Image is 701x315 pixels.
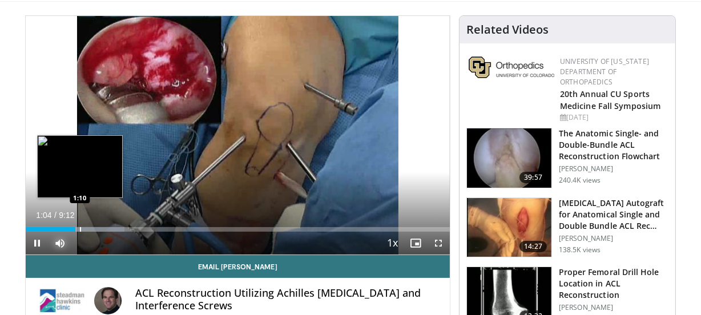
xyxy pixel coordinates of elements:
img: Avatar [94,287,122,314]
button: Playback Rate [381,232,404,255]
h3: [MEDICAL_DATA] Autograft for Anatomical Single and Double Bundle ACL Rec… [559,197,668,232]
p: [PERSON_NAME] [559,303,668,312]
button: Fullscreen [427,232,450,255]
a: Email [PERSON_NAME] [26,255,450,278]
h4: ACL Reconstruction Utilizing Achilles [MEDICAL_DATA] and Interference Screws [135,287,441,312]
img: image.jpeg [37,135,123,198]
span: 9:12 [59,211,74,220]
p: 138.5K views [559,245,601,255]
button: Mute [49,232,71,255]
p: [PERSON_NAME] [559,164,668,173]
span: 1:04 [36,211,51,220]
h3: Proper Femoral Drill Hole Location in ACL Reconstruction [559,266,668,301]
span: 39:57 [519,172,547,183]
button: Pause [26,232,49,255]
h3: The Anatomic Single- and Double-Bundle ACL Reconstruction Flowchart [559,128,668,162]
button: Enable picture-in-picture mode [404,232,427,255]
img: Steadman Hawkins Clinic [35,287,90,314]
span: / [54,211,57,220]
a: 39:57 The Anatomic Single- and Double-Bundle ACL Reconstruction Flowchart [PERSON_NAME] 240.4K views [466,128,668,188]
a: 20th Annual CU Sports Medicine Fall Symposium [560,88,660,111]
div: [DATE] [560,112,666,123]
span: 14:27 [519,241,547,252]
p: [PERSON_NAME] [559,234,668,243]
img: 281064_0003_1.png.150x105_q85_crop-smart_upscale.jpg [467,198,551,257]
img: 355603a8-37da-49b6-856f-e00d7e9307d3.png.150x105_q85_autocrop_double_scale_upscale_version-0.2.png [469,56,554,78]
img: Fu_0_3.png.150x105_q85_crop-smart_upscale.jpg [467,128,551,188]
a: University of [US_STATE] Department of Orthopaedics [560,56,649,87]
div: Progress Bar [26,227,450,232]
h4: Related Videos [466,23,549,37]
a: 14:27 [MEDICAL_DATA] Autograft for Anatomical Single and Double Bundle ACL Rec… [PERSON_NAME] 138... [466,197,668,258]
p: 240.4K views [559,176,601,185]
video-js: Video Player [26,16,450,255]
